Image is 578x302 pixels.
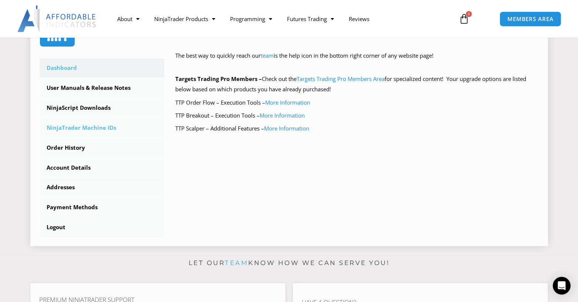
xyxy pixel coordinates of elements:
nav: Account pages [40,58,165,237]
p: TTP Breakout – Execution Tools – [175,111,539,121]
span: 0 [466,11,472,17]
a: More Information [265,99,310,106]
a: NinjaScript Downloads [40,98,165,118]
a: NinjaTrader Machine IDs [40,118,165,138]
a: Order History [40,138,165,157]
a: More Information [260,112,305,119]
a: 0 [448,8,480,30]
a: MEMBERS AREA [500,11,561,27]
a: Logout [40,218,165,237]
a: Account Details [40,158,165,177]
a: Dashboard [40,58,165,78]
a: User Manuals & Release Notes [40,78,165,98]
p: TTP Scalper – Additional Features – [175,123,539,134]
a: Addresses [40,178,165,197]
p: TTP Order Flow – Execution Tools – [175,98,539,108]
a: Reviews [341,10,377,27]
a: team [225,259,248,267]
div: Open Intercom Messenger [553,277,571,295]
a: Programming [223,10,280,27]
p: The best way to quickly reach our is the help icon in the bottom right corner of any website page! [175,51,539,71]
span: MEMBERS AREA [507,16,554,22]
a: Futures Trading [280,10,341,27]
a: NinjaTrader Products [147,10,223,27]
p: Let our know how we can serve you! [30,257,548,269]
a: More Information [264,125,309,132]
a: Targets Trading Pro Members Area [297,75,385,82]
a: team [261,52,274,59]
p: Check out the for specialized content! Your upgrade options are listed below based on which produ... [175,74,539,95]
img: LogoAI | Affordable Indicators – NinjaTrader [17,6,97,32]
nav: Menu [110,10,451,27]
a: About [110,10,147,27]
strong: Targets Trading Pro Members – [175,75,262,82]
a: Payment Methods [40,198,165,217]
